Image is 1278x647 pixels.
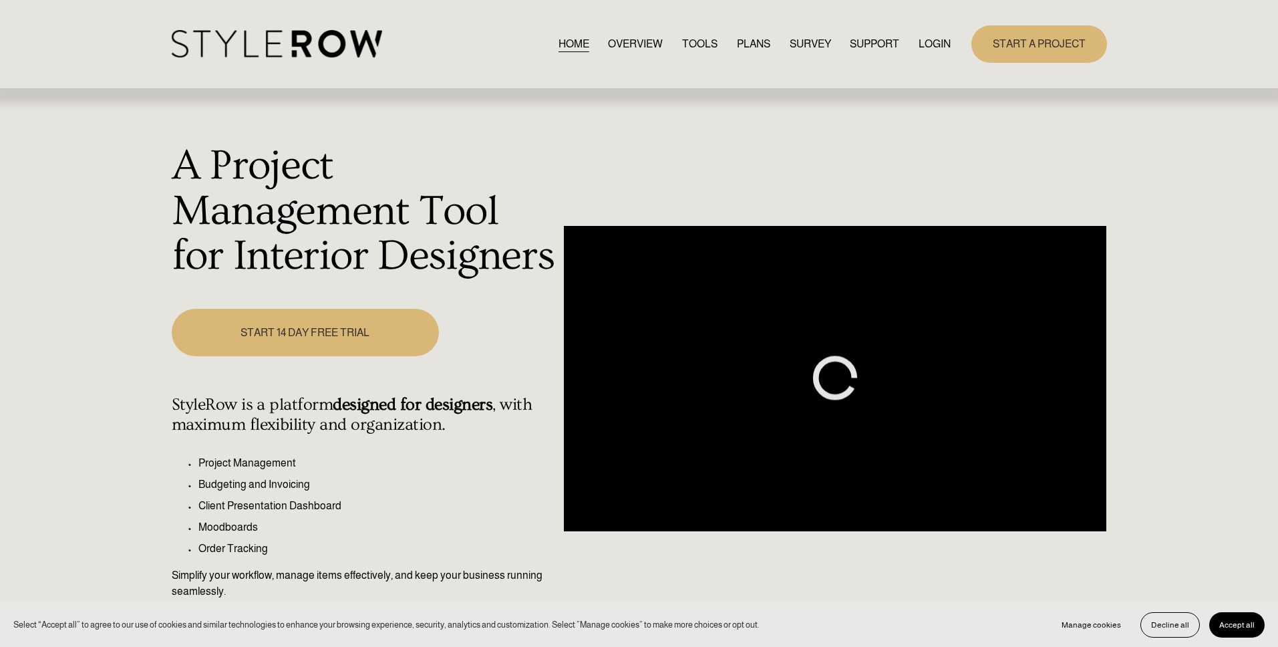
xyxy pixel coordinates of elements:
[198,541,557,557] p: Order Tracking
[172,144,557,279] h1: A Project Management Tool for Interior Designers
[737,35,770,53] a: PLANS
[333,395,492,414] strong: designed for designers
[172,309,439,356] a: START 14 DAY FREE TRIAL
[198,519,557,535] p: Moodboards
[919,35,951,53] a: LOGIN
[172,567,557,600] p: Simplify your workflow, manage items effectively, and keep your business running seamlessly.
[1209,612,1265,638] button: Accept all
[1219,620,1255,630] span: Accept all
[198,498,557,514] p: Client Presentation Dashboard
[198,455,557,471] p: Project Management
[608,35,663,53] a: OVERVIEW
[790,35,831,53] a: SURVEY
[971,25,1107,62] a: START A PROJECT
[198,477,557,493] p: Budgeting and Invoicing
[1140,612,1200,638] button: Decline all
[1151,620,1189,630] span: Decline all
[13,618,760,631] p: Select “Accept all” to agree to our use of cookies and similar technologies to enhance your brows...
[850,35,899,53] a: folder dropdown
[558,35,589,53] a: HOME
[172,30,382,57] img: StyleRow
[1062,620,1121,630] span: Manage cookies
[1052,612,1131,638] button: Manage cookies
[850,36,899,52] span: SUPPORT
[682,35,717,53] a: TOOLS
[172,395,557,435] h4: StyleRow is a platform , with maximum flexibility and organization.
